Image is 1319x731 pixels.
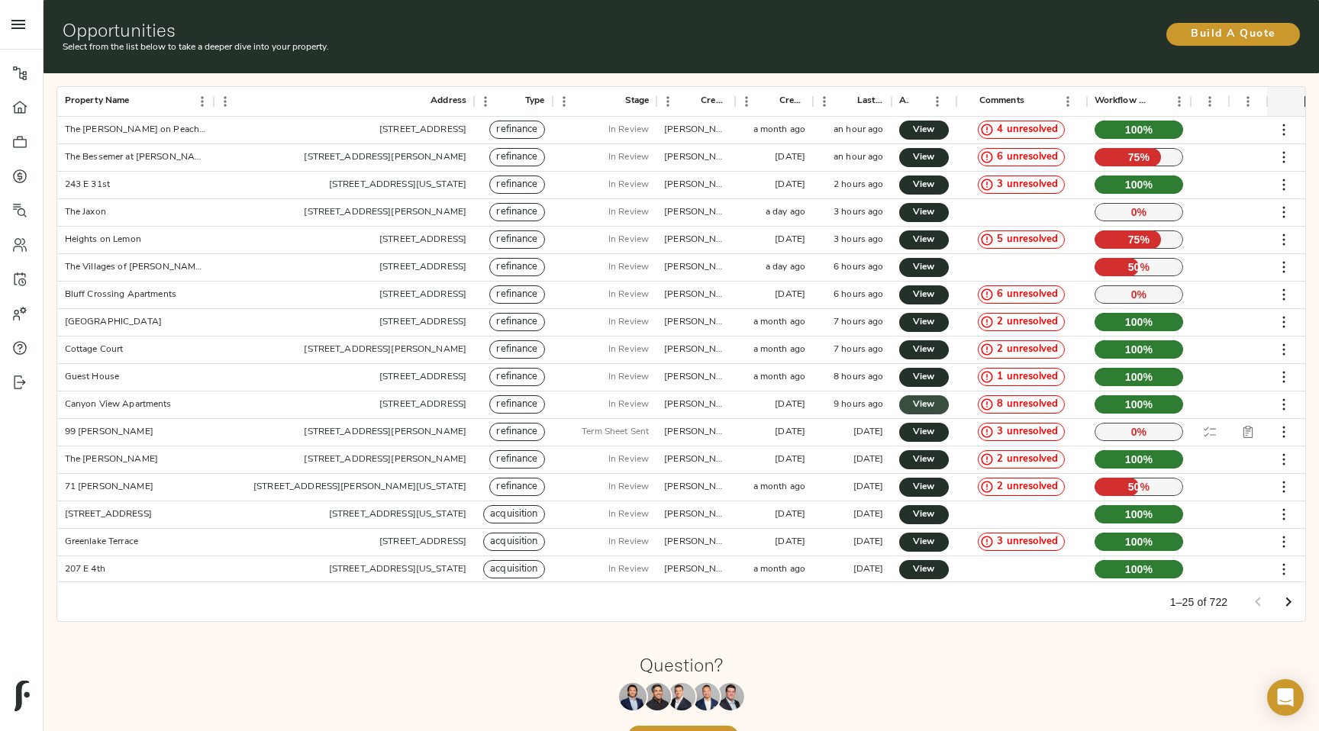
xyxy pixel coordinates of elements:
span: % [1143,397,1153,412]
span: View [914,287,934,303]
div: 99 Rogers [65,426,153,439]
button: Menu [1198,90,1221,113]
div: a month ago [753,316,805,329]
div: zach@fulcrumlendingcorp.com [664,179,727,192]
span: View [914,177,934,193]
div: 2 months ago [775,179,805,192]
div: 2 days ago [853,453,884,466]
span: % [1143,314,1153,330]
p: 50 [1095,478,1184,496]
div: 10 days ago [775,233,805,246]
span: View [914,562,934,578]
span: 6 unresolved [991,288,1064,302]
a: [STREET_ADDRESS] [379,400,466,409]
div: Created By [701,86,727,116]
div: Comments [979,86,1024,116]
span: % [1140,259,1150,275]
div: Open Intercom Messenger [1267,679,1304,716]
a: [STREET_ADDRESS] [379,372,466,382]
span: % [1143,369,1153,385]
span: % [1137,424,1147,440]
span: View [914,122,934,138]
div: justin@fulcrumlendingcorp.com [664,453,727,466]
div: 5 unresolved [978,230,1065,249]
span: 3 unresolved [991,425,1064,440]
div: 3 unresolved [978,423,1065,441]
span: refinance [490,315,543,330]
span: View [914,534,934,550]
span: View [914,479,934,495]
p: Select from the list below to take a deeper dive into your property. [63,40,888,54]
div: 2 days ago [853,508,884,521]
div: 8 days ago [775,453,805,466]
div: 8 unresolved [978,395,1065,414]
p: In Review [608,315,649,329]
p: 0 [1095,423,1184,441]
span: acquisition [484,535,543,549]
span: refinance [490,288,543,302]
a: View [899,478,949,497]
span: refinance [490,150,543,165]
div: 2 hours ago [834,179,883,192]
p: In Review [608,452,649,466]
span: acquisition [484,507,543,522]
a: View [899,340,949,359]
img: Richard Le [692,683,720,710]
span: 2 unresolved [991,343,1064,357]
span: View [914,397,934,413]
div: Created [779,86,805,116]
p: 1–25 of 722 [1170,594,1228,610]
div: DD [1191,86,1229,116]
div: zach@fulcrumlendingcorp.com [664,481,727,494]
div: Guest House [65,371,119,384]
div: zach@fulcrumlendingcorp.com [664,206,727,219]
div: Last Updated [857,86,883,116]
p: 0 [1095,285,1184,304]
span: 3 unresolved [991,178,1064,192]
p: 50 [1095,258,1184,276]
button: Sort [679,91,701,112]
div: Created By [656,86,734,116]
a: [STREET_ADDRESS][PERSON_NAME] [304,208,466,217]
button: Sort [504,91,525,112]
div: The Bessemer at Seward Commons [65,151,206,164]
span: refinance [490,205,543,220]
span: % [1143,177,1153,192]
div: Type [474,86,552,116]
button: Build A Quote [1166,23,1300,46]
p: In Review [608,123,649,137]
div: Created [735,86,813,116]
a: [STREET_ADDRESS] [379,537,466,546]
img: logo [15,681,30,711]
button: Sort [409,91,431,112]
p: 0 [1095,203,1184,221]
h1: Question? [640,654,723,675]
a: View [899,285,949,304]
div: 153 East 26th Street [65,508,152,521]
div: 3 years ago [775,426,805,439]
div: a day ago [766,206,805,219]
button: Menu [214,90,237,113]
p: In Review [608,178,649,192]
div: Stage [553,86,657,116]
button: Menu [1168,90,1191,113]
div: 2 days ago [853,536,884,549]
div: 9 hours ago [834,398,883,411]
p: In Review [608,562,649,576]
p: 100 [1095,533,1184,551]
p: 100 [1095,450,1184,469]
div: 3 unresolved [978,176,1065,194]
p: In Review [608,398,649,411]
div: 3 hours ago [834,206,883,219]
span: refinance [490,260,543,275]
span: % [1137,204,1147,220]
div: justin@fulcrumlendingcorp.com [664,398,727,411]
a: [STREET_ADDRESS][PERSON_NAME] [304,153,466,162]
button: Sort [1228,91,1250,112]
div: zach@fulcrumlendingcorp.com [664,233,727,246]
span: % [1140,232,1150,247]
div: an hour ago [834,151,883,164]
div: Report [1229,86,1267,116]
p: In Review [608,480,649,494]
a: View [899,533,949,552]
